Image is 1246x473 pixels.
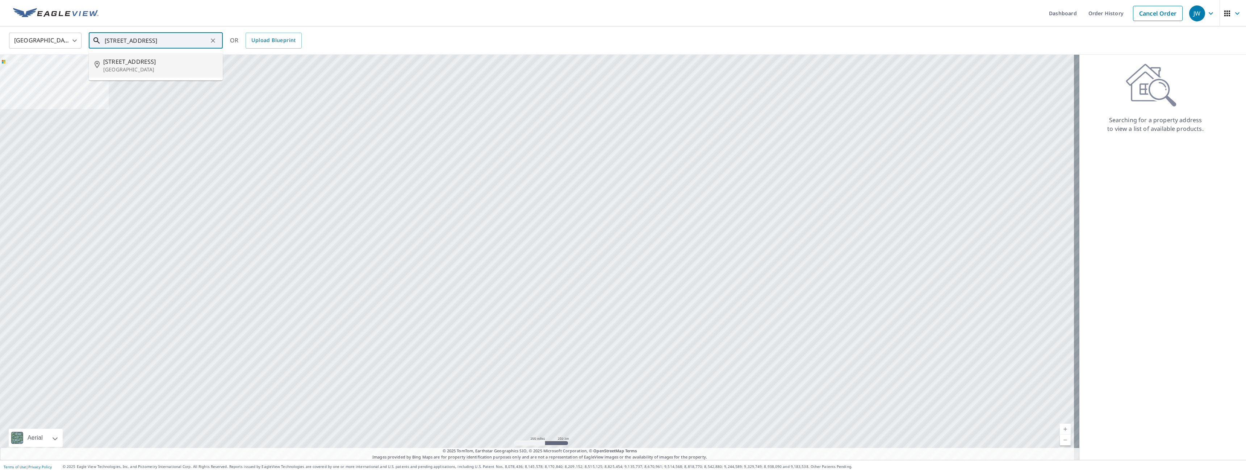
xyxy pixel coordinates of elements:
a: Cancel Order [1133,6,1183,21]
a: Privacy Policy [28,464,52,469]
div: OR [230,33,302,49]
div: Aerial [9,429,63,447]
a: Terms of Use [4,464,26,469]
div: [GEOGRAPHIC_DATA] [9,30,81,51]
img: EV Logo [13,8,99,19]
p: © 2025 Eagle View Technologies, Inc. and Pictometry International Corp. All Rights Reserved. Repo... [63,464,1242,469]
a: OpenStreetMap [593,448,624,453]
span: Upload Blueprint [251,36,296,45]
p: | [4,465,52,469]
p: Searching for a property address to view a list of available products. [1107,116,1204,133]
p: [GEOGRAPHIC_DATA] [103,66,217,73]
span: © 2025 TomTom, Earthstar Geographics SIO, © 2025 Microsoft Corporation, © [443,448,637,454]
span: [STREET_ADDRESS] [103,57,217,66]
a: Upload Blueprint [246,33,301,49]
button: Clear [208,36,218,46]
a: Current Level 5, Zoom In [1060,424,1071,435]
div: JW [1189,5,1205,21]
div: Aerial [25,429,45,447]
input: Search by address or latitude-longitude [105,30,208,51]
a: Terms [625,448,637,453]
a: Current Level 5, Zoom Out [1060,435,1071,445]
